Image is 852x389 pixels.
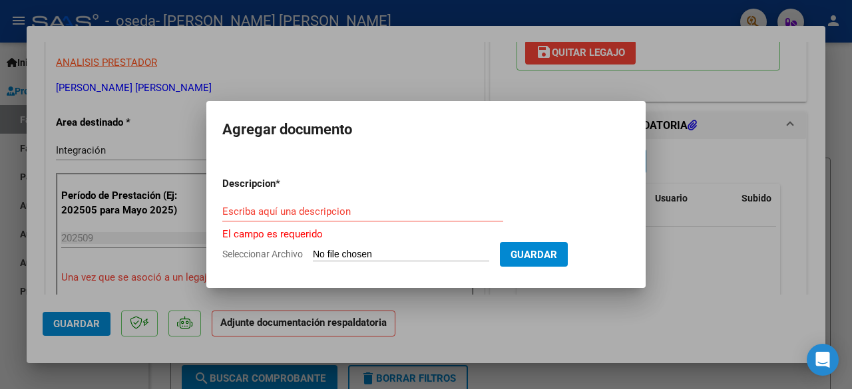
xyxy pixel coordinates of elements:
span: Seleccionar Archivo [222,249,303,259]
div: Open Intercom Messenger [807,344,839,376]
h2: Agregar documento [222,117,630,142]
p: Descripcion [222,176,345,192]
button: Guardar [500,242,568,267]
span: Guardar [511,249,557,261]
p: El campo es requerido [222,227,630,242]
